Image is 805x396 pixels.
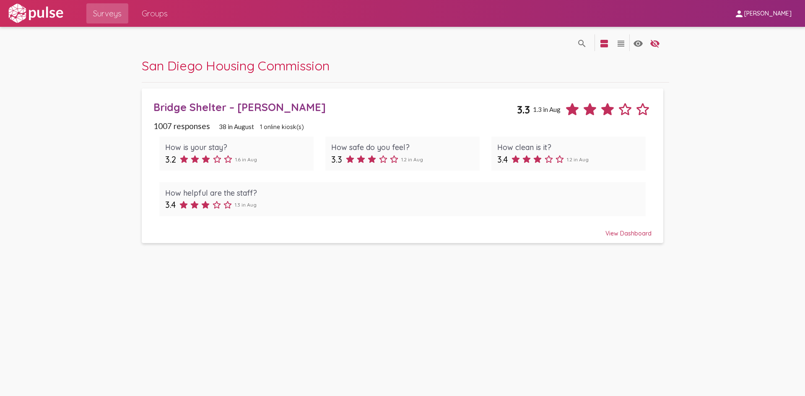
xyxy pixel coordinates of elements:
[734,9,744,19] mat-icon: person
[153,121,210,131] span: 1007 responses
[596,34,613,51] button: language
[744,10,792,18] span: [PERSON_NAME]
[574,34,590,51] button: language
[331,154,342,165] span: 3.3
[165,188,640,198] div: How helpful are the staff?
[142,6,168,21] span: Groups
[260,123,304,131] span: 1 online kiosk(s)
[142,88,663,243] a: Bridge Shelter – [PERSON_NAME]3.31.3 in Aug1007 responses38 in August1 online kiosk(s)How is your...
[567,156,589,163] span: 1.2 in Aug
[235,156,257,163] span: 1.6 in Aug
[630,34,647,51] button: language
[727,5,798,21] button: [PERSON_NAME]
[331,142,474,152] div: How safe do you feel?
[401,156,423,163] span: 1.2 in Aug
[235,202,257,208] span: 1.3 in Aug
[219,123,254,130] span: 38 in August
[613,34,629,51] button: language
[633,39,643,49] mat-icon: language
[165,154,176,165] span: 3.2
[142,57,330,74] span: San Diego Housing Commission
[647,34,663,51] button: language
[153,222,652,237] div: View Dashboard
[517,103,530,116] span: 3.3
[616,39,626,49] mat-icon: language
[650,39,660,49] mat-icon: language
[533,106,561,113] span: 1.3 in Aug
[599,39,609,49] mat-icon: language
[86,3,128,23] a: Surveys
[497,142,640,152] div: How clean is it?
[93,6,122,21] span: Surveys
[7,3,65,24] img: white-logo.svg
[165,199,176,210] span: 3.4
[135,3,174,23] a: Groups
[497,154,508,165] span: 3.4
[577,39,587,49] mat-icon: language
[165,142,308,152] div: How is your stay?
[153,101,517,114] div: Bridge Shelter – [PERSON_NAME]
